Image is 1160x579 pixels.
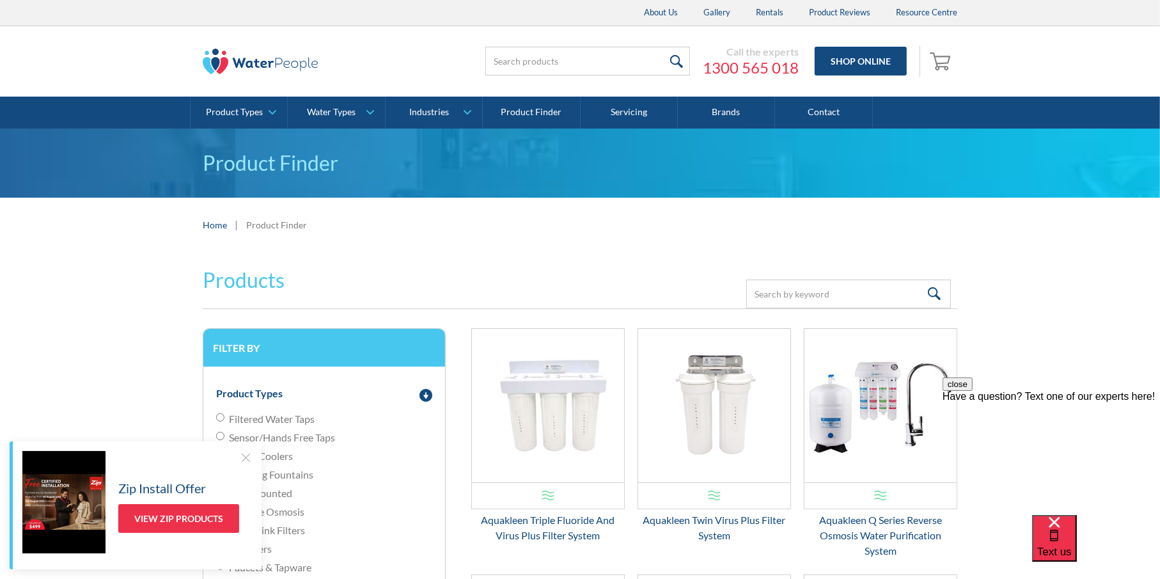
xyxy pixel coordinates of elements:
[229,504,304,520] span: Reverse Osmosis
[246,218,307,232] div: Product Finder
[1032,515,1160,579] iframe: podium webchat widget bubble
[775,97,872,129] a: Contact
[229,411,315,427] span: Filtered Water Taps
[703,45,799,58] div: Call the experts
[288,97,384,129] a: Water Types
[203,49,318,74] img: The Water People
[213,342,435,354] h3: Filter by
[483,97,580,129] a: Product Finder
[118,479,206,498] h5: Zip Install Offer
[118,504,239,533] a: View Zip Products
[804,328,957,559] a: Aquakleen Q Series Reverse Osmosis Water Purification SystemAquakleen Q Series Reverse Osmosis Wa...
[815,47,907,75] a: Shop Online
[203,265,285,296] h2: Products
[233,217,240,232] div: |
[216,386,283,401] div: Product Types
[485,47,690,75] input: Search products
[638,328,791,543] a: Aquakleen Twin Virus Plus Filter SystemAquakleen Twin Virus Plus Filter System
[229,467,313,482] span: Drinking Fountains
[472,329,624,482] img: Aquakleen Triple Fluoride And Virus Plus Filter System
[229,523,305,538] span: Undersink Filters
[638,512,791,543] div: Aquakleen Twin Virus Plus Filter System
[746,280,951,308] input: Search by keyword
[471,512,625,543] div: Aquakleen Triple Fluoride And Virus Plus Filter System
[927,46,957,77] a: Open empty cart
[191,97,287,129] a: Product Types
[409,107,449,118] div: Industries
[22,451,106,553] img: Zip Install Offer
[581,97,678,129] a: Servicing
[930,51,954,71] img: shopping cart
[804,512,957,559] div: Aquakleen Q Series Reverse Osmosis Water Purification System
[638,329,790,482] img: Aquakleen Twin Virus Plus Filter System
[943,377,1160,531] iframe: podium webchat widget prompt
[229,560,311,575] span: Faucets & Tapware
[703,58,799,77] a: 1300 565 018
[203,148,957,178] h1: Product Finder
[229,430,335,445] span: Sensor/Hands Free Taps
[308,107,356,118] div: Water Types
[386,97,482,129] a: Industries
[203,218,227,232] a: Home
[678,97,775,129] a: Brands
[216,432,224,440] input: Sensor/Hands Free Taps
[206,107,263,118] div: Product Types
[804,329,957,482] img: Aquakleen Q Series Reverse Osmosis Water Purification System
[471,328,625,543] a: Aquakleen Triple Fluoride And Virus Plus Filter SystemAquakleen Triple Fluoride And Virus Plus Fi...
[216,413,224,422] input: Filtered Water Taps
